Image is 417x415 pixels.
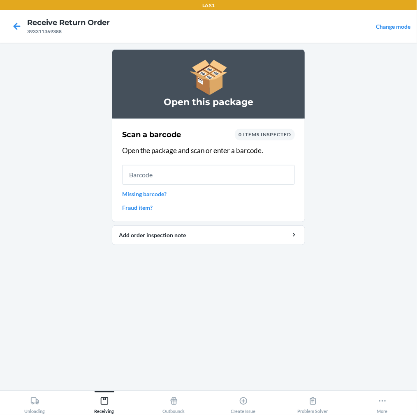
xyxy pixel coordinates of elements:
[202,2,215,9] p: LAX1
[95,393,114,414] div: Receiving
[27,28,110,35] div: 393311369388
[122,203,295,212] a: Fraud item?
[208,391,278,414] button: Create Issue
[347,391,417,414] button: More
[119,231,298,239] div: Add order inspection note
[25,393,45,414] div: Unloading
[122,165,295,185] input: Barcode
[122,129,181,140] h2: Scan a barcode
[163,393,185,414] div: Outbounds
[69,391,139,414] button: Receiving
[376,23,410,30] a: Change mode
[377,393,388,414] div: More
[122,96,295,109] h3: Open this package
[139,391,208,414] button: Outbounds
[231,393,256,414] div: Create Issue
[27,17,110,28] h4: Receive Return Order
[112,225,305,245] button: Add order inspection note
[298,393,328,414] div: Problem Solver
[239,131,291,138] span: 0 items inspected
[122,145,295,156] p: Open the package and scan or enter a barcode.
[278,391,347,414] button: Problem Solver
[122,190,295,198] a: Missing barcode?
